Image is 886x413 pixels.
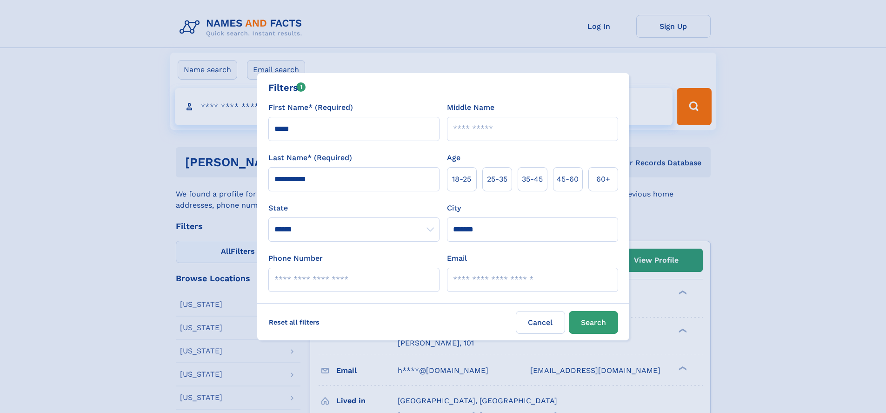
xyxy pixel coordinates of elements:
span: 18‑25 [452,174,471,185]
span: 35‑45 [522,174,543,185]
label: Age [447,152,460,163]
div: Filters [268,81,306,95]
label: State [268,203,440,214]
span: 25‑35 [487,174,507,185]
label: City [447,203,461,214]
span: 45‑60 [557,174,579,185]
span: 60+ [596,174,610,185]
label: Cancel [516,311,565,334]
label: First Name* (Required) [268,102,353,113]
label: Reset all filters [263,311,326,333]
label: Middle Name [447,102,494,113]
label: Email [447,253,467,264]
label: Last Name* (Required) [268,152,352,163]
label: Phone Number [268,253,323,264]
button: Search [569,311,618,334]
